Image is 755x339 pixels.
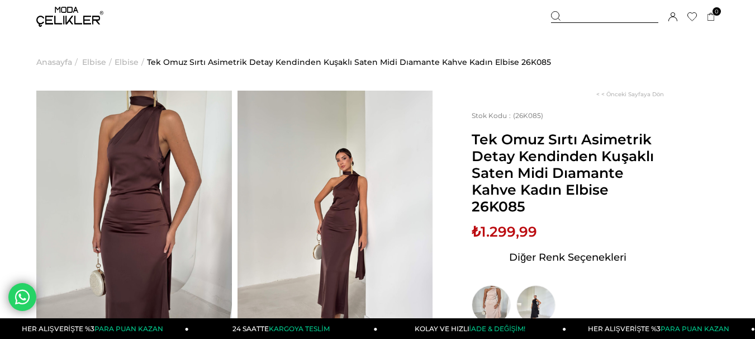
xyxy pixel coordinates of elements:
a: Tek Omuz Sırtı Asimetrik Detay Kendinden Kuşaklı Saten Midi Dıamante Kahve Kadın Elbise 26K085 [147,34,551,91]
span: ₺1.299,99 [472,223,537,240]
span: Tek Omuz Sırtı Asimetrik Detay Kendinden Kuşaklı Saten Midi Dıamante Kahve Kadın Elbise 26K085 [472,131,664,215]
span: PARA PUAN KAZAN [661,324,729,333]
a: KOLAY VE HIZLIİADE & DEĞİŞİM! [378,318,567,339]
a: Elbise [115,34,139,91]
img: logo [36,7,103,27]
span: PARA PUAN KAZAN [94,324,163,333]
span: (26K085) [472,111,543,120]
a: 24 SAATTEKARGOYA TESLİM [189,318,378,339]
a: Anasayfa [36,34,72,91]
span: 0 [713,7,721,16]
a: 0 [707,13,715,21]
a: < < Önceki Sayfaya Dön [596,91,664,98]
li: > [36,34,80,91]
a: Elbise [82,34,106,91]
span: Diğer Renk Seçenekleri [509,248,626,266]
span: KARGOYA TESLİM [269,324,329,333]
a: HER ALIŞVERİŞTE %3PARA PUAN KAZAN [566,318,755,339]
img: Tek Omuz Sırtı Asimetrik Detay Kendinden Kuşaklı Saten Midi Dıamante Taş Kadın Elbise 26K085 [472,285,511,324]
span: İADE & DEĞİŞİM! [469,324,525,333]
li: > [115,34,147,91]
li: > [82,34,115,91]
img: Tek Omuz Sırtı Asimetrik Detay Kendinden Kuşaklı Saten Midi Dıamante Siyah Kadın Elbise 26K085 [516,285,555,324]
span: Stok Kodu [472,111,513,120]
